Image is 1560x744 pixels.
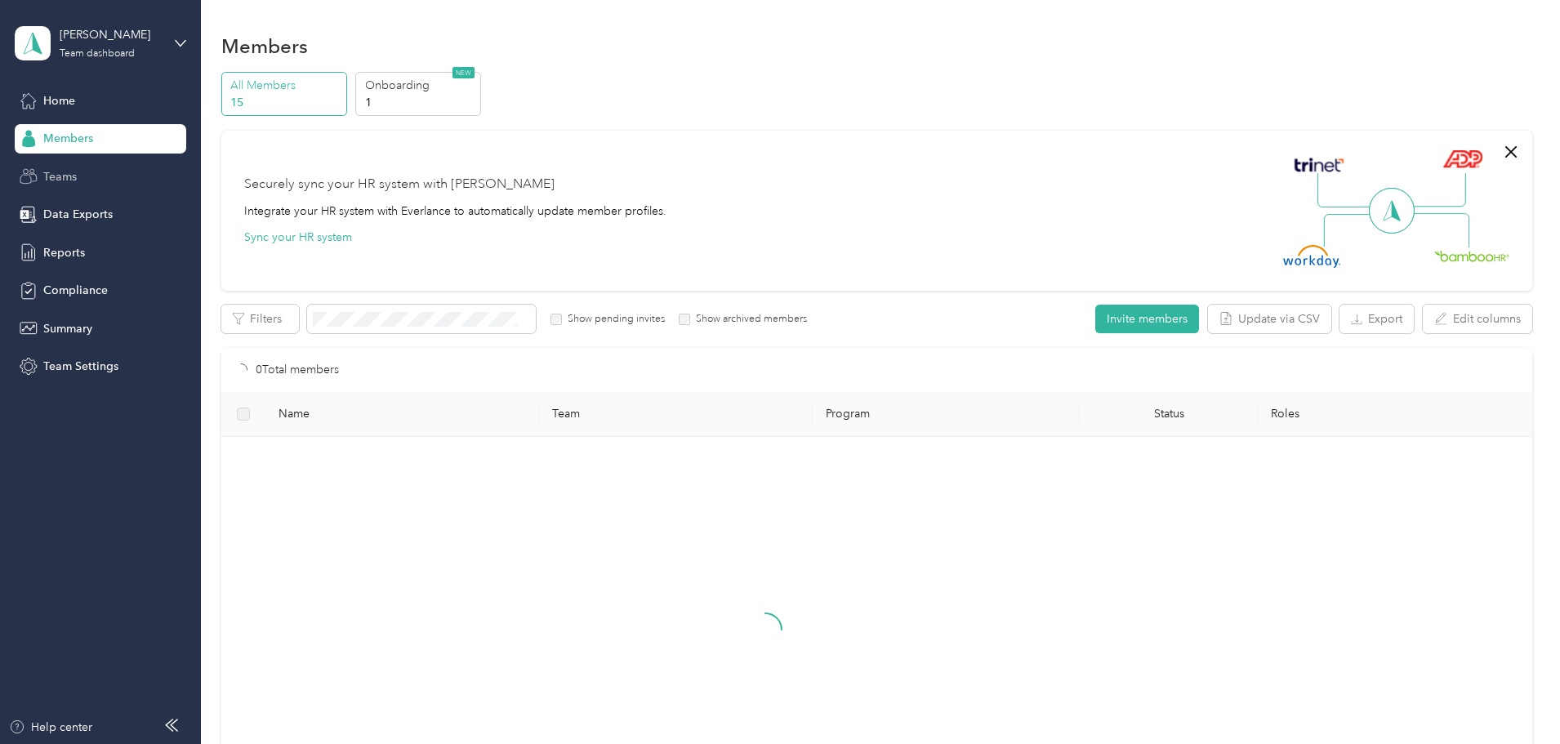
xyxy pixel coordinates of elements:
span: Teams [43,168,77,185]
img: Line Right Down [1412,213,1469,248]
th: Roles [1258,392,1531,437]
th: Status [1080,392,1258,437]
h1: Members [221,38,308,55]
div: Integrate your HR system with Everlance to automatically update member profiles. [244,203,666,220]
span: Summary [43,320,92,337]
label: Show archived members [690,312,807,327]
span: Members [43,130,93,147]
span: Team Settings [43,358,118,375]
p: 1 [365,94,476,111]
label: Show pending invites [562,312,665,327]
img: Line Left Down [1323,213,1380,247]
button: Update via CSV [1208,305,1331,333]
span: Name [279,407,526,421]
p: 0 Total members [256,361,339,379]
button: Filters [221,305,299,333]
th: Program [813,392,1080,437]
button: Sync your HR system [244,229,352,246]
img: Workday [1283,245,1340,268]
img: BambooHR [1434,250,1509,261]
span: Reports [43,244,85,261]
img: Line Left Up [1317,173,1375,208]
span: Home [43,92,75,109]
img: Trinet [1290,154,1348,176]
p: 15 [230,94,341,111]
img: ADP [1442,149,1482,168]
button: Invite members [1095,305,1199,333]
th: Name [265,392,539,437]
div: [PERSON_NAME] [60,26,162,43]
p: All Members [230,77,341,94]
span: NEW [452,67,475,78]
th: Team [539,392,813,437]
div: Team dashboard [60,49,135,59]
button: Export [1339,305,1414,333]
iframe: Everlance-gr Chat Button Frame [1469,653,1560,744]
span: Data Exports [43,206,113,223]
button: Edit columns [1423,305,1532,333]
p: Onboarding [365,77,476,94]
span: Compliance [43,282,108,299]
button: Help center [9,719,92,736]
img: Line Right Up [1409,173,1466,207]
div: Securely sync your HR system with [PERSON_NAME] [244,175,555,194]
